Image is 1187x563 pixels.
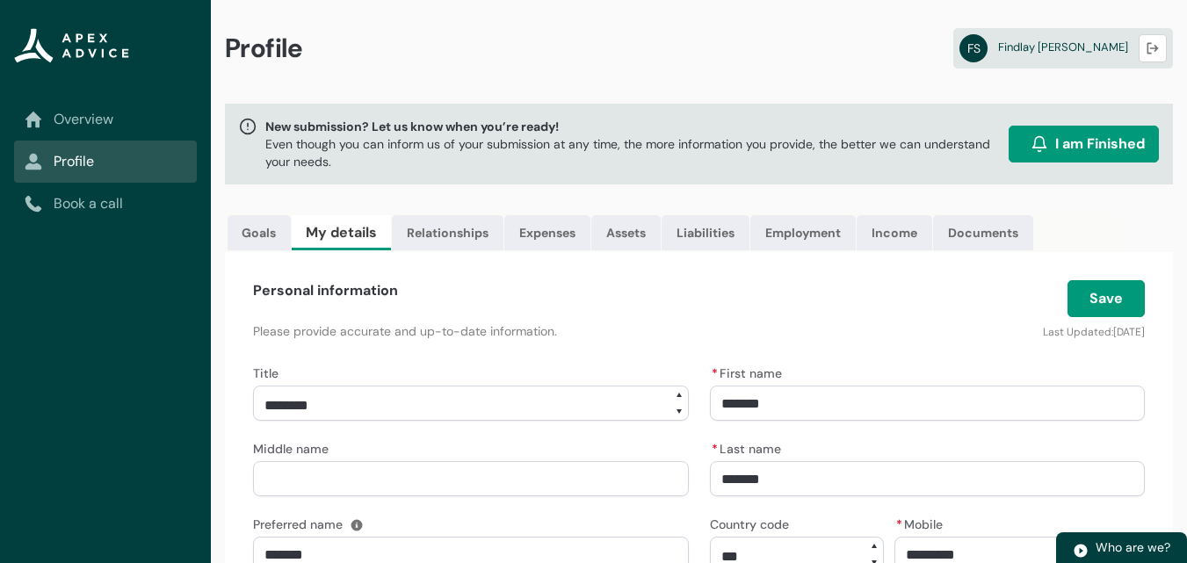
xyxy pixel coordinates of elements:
[253,437,336,458] label: Middle name
[225,32,303,65] span: Profile
[1043,325,1113,339] lightning-formatted-text: Last Updated:
[253,512,350,533] label: Preferred name
[894,512,950,533] label: Mobile
[591,215,661,250] a: Assets
[933,215,1033,250] a: Documents
[710,361,789,382] label: First name
[265,118,1002,135] span: New submission? Let us know when you’re ready!
[504,215,590,250] a: Expenses
[25,109,186,130] a: Overview
[959,34,988,62] abbr: FS
[1096,539,1170,555] span: Who are we?
[253,280,398,301] h4: Personal information
[253,365,279,381] span: Title
[857,215,932,250] a: Income
[712,441,718,457] abbr: required
[998,40,1128,54] span: Findlay [PERSON_NAME]
[392,215,503,250] a: Relationships
[896,516,902,532] abbr: required
[1055,134,1145,155] span: I am Finished
[710,437,788,458] label: Last name
[1139,34,1167,62] button: Logout
[1068,280,1145,317] button: Save
[1031,135,1048,153] img: alarm.svg
[265,135,1002,170] p: Even though you can inform us of your submission at any time, the more information you provide, t...
[712,365,718,381] abbr: required
[953,28,1173,69] a: FSFindlay [PERSON_NAME]
[662,215,749,250] a: Liabilities
[1113,325,1145,339] lightning-formatted-date-time: [DATE]
[14,28,129,63] img: Apex Advice Group
[253,322,841,340] p: Please provide accurate and up-to-date information.
[25,151,186,172] a: Profile
[25,193,186,214] a: Book a call
[750,215,856,250] a: Employment
[1073,543,1089,559] img: play.svg
[1009,126,1159,162] button: I am Finished
[14,98,197,225] nav: Sub page
[710,516,789,532] span: Country code
[228,215,291,250] a: Goals
[292,215,391,250] a: My details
